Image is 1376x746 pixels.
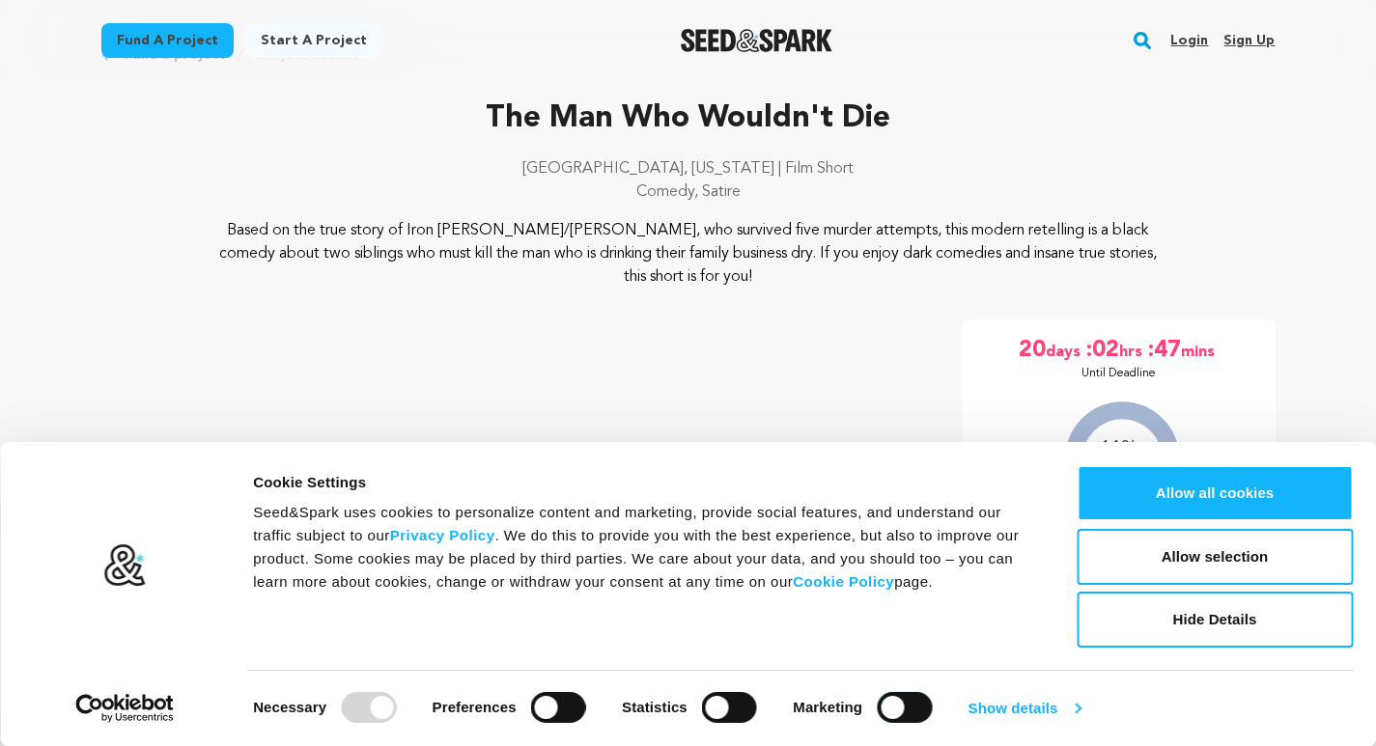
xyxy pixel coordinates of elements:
a: Fund a project [101,23,234,58]
a: Seed&Spark Homepage [681,29,832,52]
div: Cookie Settings [253,471,1033,494]
button: Hide Details [1077,592,1353,648]
span: :47 [1146,335,1181,366]
legend: Consent Selection [252,684,253,685]
p: [GEOGRAPHIC_DATA], [US_STATE] | Film Short [101,157,1276,180]
strong: Necessary [253,699,326,715]
span: mins [1181,335,1219,366]
a: Show details [969,694,1081,723]
p: The Man Who Wouldn't Die [101,96,1276,142]
a: Login [1170,25,1208,56]
a: Sign up [1223,25,1275,56]
img: logo [103,543,147,588]
span: hrs [1119,335,1146,366]
span: days [1046,335,1084,366]
button: Allow selection [1077,529,1353,585]
button: Allow all cookies [1077,465,1353,521]
strong: Marketing [793,699,862,715]
p: Based on the true story of Iron [PERSON_NAME]/[PERSON_NAME], who survived five murder attempts, t... [218,219,1158,289]
p: Comedy, Satire [101,180,1276,204]
strong: Statistics [622,699,688,715]
a: Usercentrics Cookiebot - opens in a new window [41,694,210,723]
p: Until Deadline [1081,366,1156,381]
a: Start a project [245,23,382,58]
a: Cookie Policy [793,573,894,590]
a: Privacy Policy [390,527,495,543]
span: 20 [1019,335,1046,366]
strong: Preferences [433,699,517,715]
img: Seed&Spark Logo Dark Mode [681,29,832,52]
div: Seed&Spark uses cookies to personalize content and marketing, provide social features, and unders... [253,501,1033,594]
span: :02 [1084,335,1119,366]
